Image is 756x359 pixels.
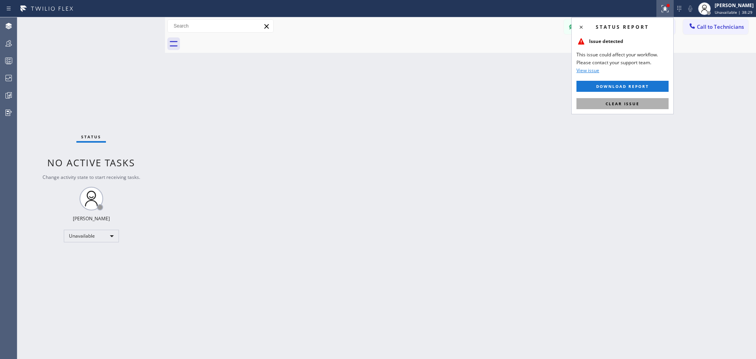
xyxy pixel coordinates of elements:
[715,9,752,15] span: Unavailable | 38:29
[47,156,135,169] span: No active tasks
[43,174,140,180] span: Change activity state to start receiving tasks.
[564,19,607,34] button: Messages
[697,23,744,30] span: Call to Technicians
[168,20,273,32] input: Search
[64,230,119,242] div: Unavailable
[81,134,101,140] span: Status
[73,215,110,222] div: [PERSON_NAME]
[685,3,696,14] button: Mute
[715,2,754,9] div: [PERSON_NAME]
[683,19,748,34] button: Call to Technicians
